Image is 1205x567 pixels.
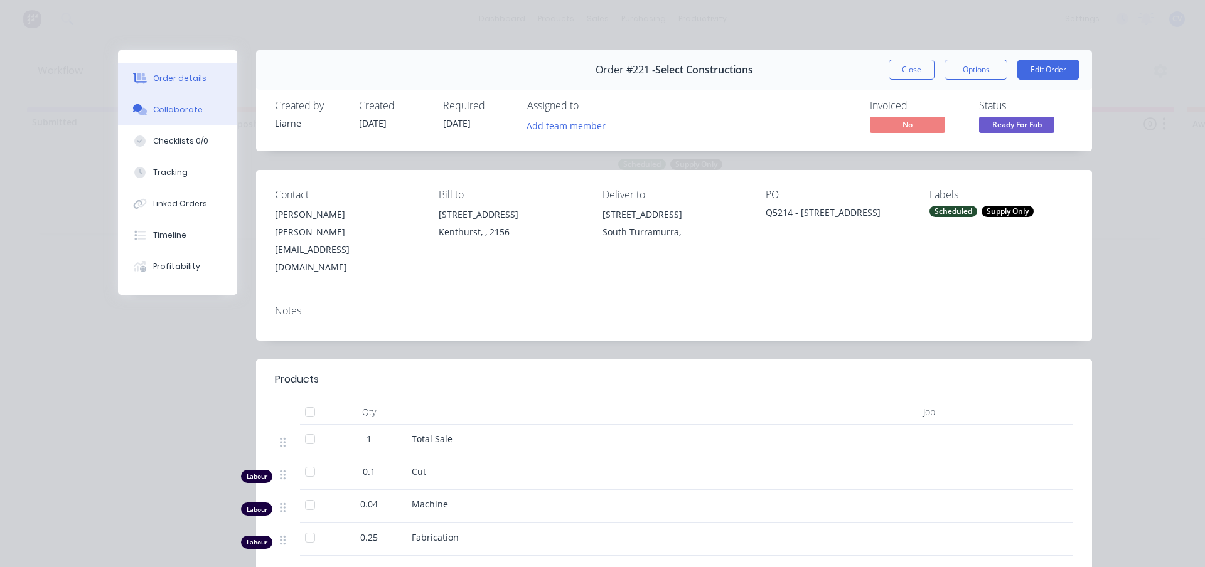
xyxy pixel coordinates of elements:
[889,60,935,80] button: Close
[602,206,746,223] div: [STREET_ADDRESS]
[153,135,208,147] div: Checklists 0/0
[275,372,319,387] div: Products
[655,64,753,76] span: Select Constructions
[602,189,746,201] div: Deliver to
[153,167,188,178] div: Tracking
[870,117,945,132] span: No
[363,465,375,478] span: 0.1
[520,117,613,134] button: Add team member
[118,220,237,251] button: Timeline
[929,189,1073,201] div: Labels
[439,189,582,201] div: Bill to
[153,104,203,115] div: Collaborate
[602,223,746,241] div: South Turramurra,
[241,470,272,483] div: Labour
[241,536,272,549] div: Labour
[331,400,407,425] div: Qty
[118,125,237,157] button: Checklists 0/0
[1017,60,1079,80] button: Edit Order
[118,157,237,188] button: Tracking
[241,502,272,516] div: Labour
[275,223,419,276] div: [PERSON_NAME][EMAIL_ADDRESS][DOMAIN_NAME]
[443,117,471,129] span: [DATE]
[412,465,426,477] span: Cut
[153,73,206,84] div: Order details
[412,498,448,510] span: Machine
[275,206,419,276] div: [PERSON_NAME][PERSON_NAME][EMAIL_ADDRESS][DOMAIN_NAME]
[275,305,1073,317] div: Notes
[359,117,387,129] span: [DATE]
[979,100,1073,112] div: Status
[359,100,428,112] div: Created
[275,117,344,130] div: Liarne
[360,497,378,511] span: 0.04
[979,117,1054,135] button: Ready For Fab
[929,206,977,217] div: Scheduled
[527,100,653,112] div: Assigned to
[766,206,909,223] div: Q5214 - [STREET_ADDRESS]
[153,261,200,272] div: Profitability
[439,206,582,246] div: [STREET_ADDRESS]Kenthurst, , 2156
[367,432,372,445] span: 1
[118,251,237,282] button: Profitability
[596,64,655,76] span: Order #221 -
[766,189,909,201] div: PO
[118,63,237,94] button: Order details
[846,400,940,425] div: Job
[275,206,419,223] div: [PERSON_NAME]
[118,188,237,220] button: Linked Orders
[602,206,746,246] div: [STREET_ADDRESS]South Turramurra,
[982,206,1034,217] div: Supply Only
[275,100,344,112] div: Created by
[275,189,419,201] div: Contact
[439,206,582,223] div: [STREET_ADDRESS]
[979,117,1054,132] span: Ready For Fab
[945,60,1007,80] button: Options
[118,94,237,125] button: Collaborate
[360,531,378,544] span: 0.25
[439,223,582,241] div: Kenthurst, , 2156
[870,100,964,112] div: Invoiced
[153,230,186,241] div: Timeline
[153,198,207,209] div: Linked Orders
[412,433,453,445] span: Total Sale
[412,531,459,543] span: Fabrication
[527,117,613,134] button: Add team member
[443,100,512,112] div: Required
